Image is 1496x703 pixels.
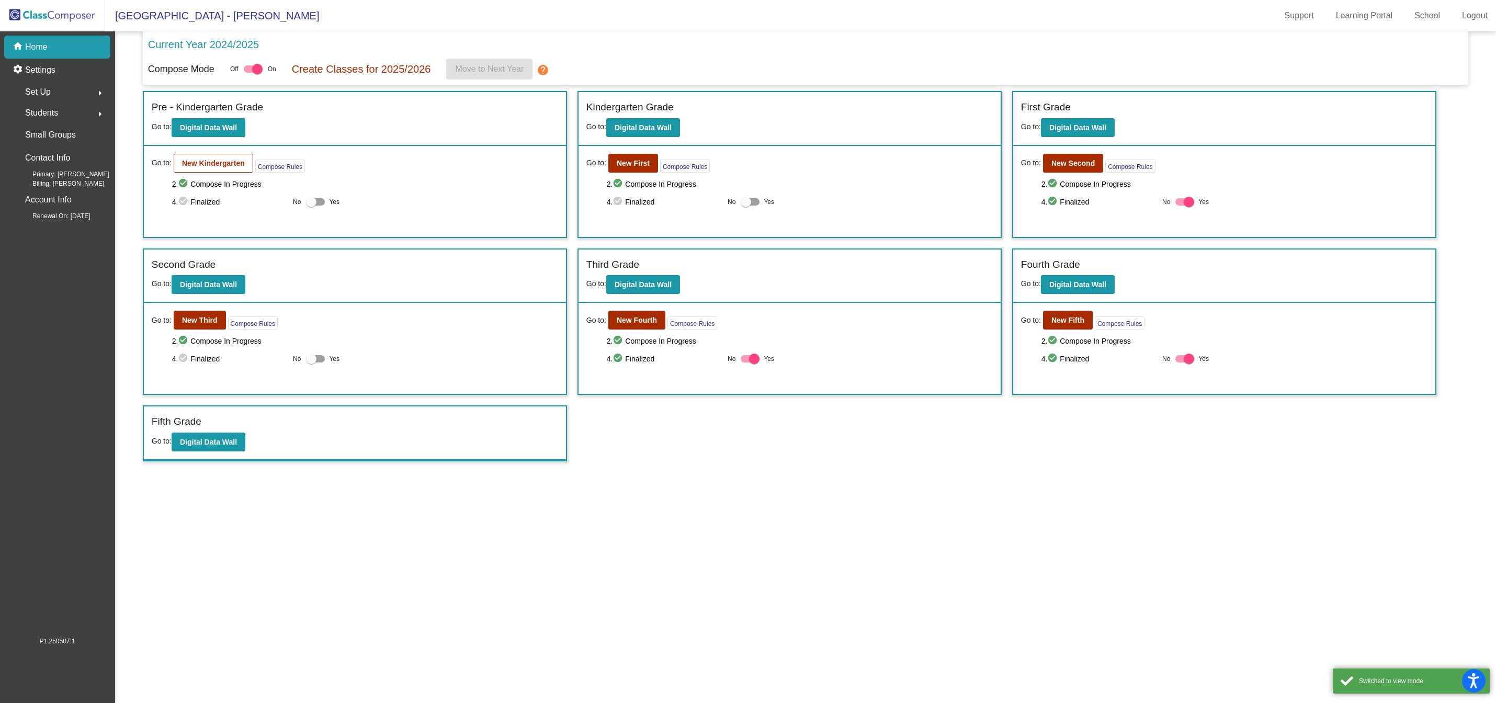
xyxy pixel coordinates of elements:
span: No [293,354,301,364]
span: Go to: [586,279,606,288]
label: Second Grade [152,257,216,273]
span: Go to: [152,315,172,326]
span: Billing: [PERSON_NAME] [16,179,104,188]
span: No [293,197,301,207]
mat-icon: check_circle [1047,178,1060,190]
a: Learning Portal [1328,7,1401,24]
mat-icon: check_circle [1047,196,1060,208]
span: [GEOGRAPHIC_DATA] - [PERSON_NAME] [105,7,319,24]
span: Renewal On: [DATE] [16,211,90,221]
mat-icon: check_circle [178,178,190,190]
button: Compose Rules [660,160,710,173]
span: 4. Finalized [607,196,722,208]
span: 4. Finalized [1041,353,1157,365]
mat-icon: check_circle [613,353,625,365]
span: Go to: [1021,122,1041,131]
span: Go to: [1021,279,1041,288]
mat-icon: check_circle [178,353,190,365]
button: Digital Data Wall [172,118,245,137]
span: 2. Compose In Progress [1041,178,1427,190]
span: Go to: [1021,315,1041,326]
b: Digital Data Wall [1049,123,1106,132]
span: Move to Next Year [456,64,524,73]
span: 2. Compose In Progress [607,335,993,347]
p: Contact Info [25,151,70,165]
span: Go to: [586,315,606,326]
a: Logout [1454,7,1496,24]
b: New First [617,159,650,167]
p: Compose Mode [148,62,214,76]
span: No [1162,354,1170,364]
button: Compose Rules [228,316,278,330]
span: 4. Finalized [172,196,288,208]
span: No [1162,197,1170,207]
label: Third Grade [586,257,639,273]
button: Digital Data Wall [172,275,245,294]
span: 2. Compose In Progress [172,178,558,190]
span: 4. Finalized [1041,196,1157,208]
button: Compose Rules [667,316,717,330]
b: Digital Data Wall [615,123,672,132]
span: Go to: [152,437,172,445]
a: Support [1276,7,1322,24]
a: School [1406,7,1448,24]
div: Switched to view mode [1359,676,1482,686]
p: Account Info [25,192,72,207]
span: 2. Compose In Progress [172,335,558,347]
p: Settings [25,64,55,76]
span: Students [25,106,58,120]
span: Yes [764,196,774,208]
button: Digital Data Wall [1041,275,1115,294]
span: Go to: [152,122,172,131]
button: New Second [1043,154,1103,173]
b: New Kindergarten [182,159,245,167]
mat-icon: arrow_right [94,87,106,99]
span: Off [230,64,239,74]
mat-icon: settings [13,64,25,76]
b: New Fifth [1051,316,1084,324]
b: New Fourth [617,316,657,324]
mat-icon: check_circle [1047,353,1060,365]
button: Digital Data Wall [606,275,680,294]
span: Yes [329,196,339,208]
span: Set Up [25,85,51,99]
button: Digital Data Wall [1041,118,1115,137]
button: Digital Data Wall [606,118,680,137]
b: Digital Data Wall [1049,280,1106,289]
span: 2. Compose In Progress [607,178,993,190]
label: First Grade [1021,100,1071,115]
button: New Third [174,311,226,330]
span: No [728,197,735,207]
button: New Fifth [1043,311,1093,330]
label: Pre - Kindergarten Grade [152,100,263,115]
p: Current Year 2024/2025 [148,37,259,52]
label: Kindergarten Grade [586,100,674,115]
span: No [728,354,735,364]
span: Go to: [586,122,606,131]
span: Primary: [PERSON_NAME] [16,169,109,179]
mat-icon: check_circle [178,196,190,208]
b: Digital Data Wall [180,123,237,132]
button: New Fourth [608,311,665,330]
b: Digital Data Wall [180,280,237,289]
b: Digital Data Wall [180,438,237,446]
b: New Second [1051,159,1095,167]
span: 4. Finalized [172,353,288,365]
span: Yes [764,353,774,365]
p: Small Groups [25,128,76,142]
span: Yes [1198,196,1209,208]
span: 2. Compose In Progress [1041,335,1427,347]
span: Go to: [586,157,606,168]
button: Compose Rules [255,160,305,173]
mat-icon: help [537,64,549,76]
button: Compose Rules [1095,316,1144,330]
span: Go to: [152,157,172,168]
b: New Third [182,316,218,324]
button: Compose Rules [1105,160,1155,173]
mat-icon: check_circle [613,196,625,208]
span: On [268,64,276,74]
mat-icon: check_circle [613,178,625,190]
mat-icon: home [13,41,25,53]
span: Yes [329,353,339,365]
button: Move to Next Year [446,59,532,80]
